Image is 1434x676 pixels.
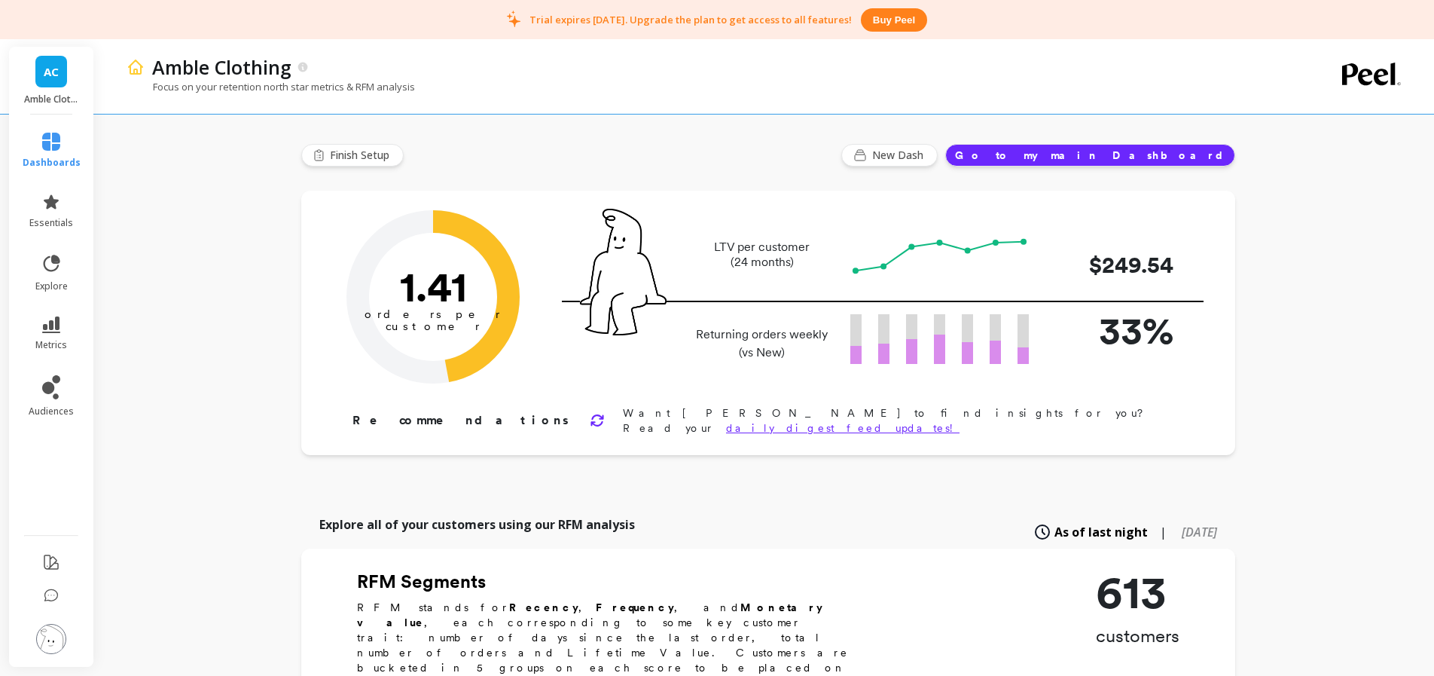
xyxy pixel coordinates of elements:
[623,405,1187,436] p: Want [PERSON_NAME] to find insights for you? Read your
[1053,248,1173,282] p: $249.54
[23,157,81,169] span: dashboards
[127,58,145,76] img: header icon
[330,148,394,163] span: Finish Setup
[529,13,852,26] p: Trial expires [DATE]. Upgrade the plan to get access to all features!
[301,144,404,167] button: Finish Setup
[945,144,1235,167] button: Go to my main Dashboard
[44,63,59,81] span: AC
[1054,523,1148,541] span: As of last night
[386,320,481,333] tspan: customer
[29,217,73,229] span: essentials
[24,93,79,106] p: Amble Clothing
[691,326,832,362] p: Returning orders weekly (vs New)
[726,422,960,434] a: daily digest feed updates!
[400,262,467,311] text: 1.41
[152,54,291,80] p: Amble Clothing
[1053,302,1173,359] p: 33%
[861,8,927,32] button: Buy peel
[1096,570,1179,615] p: 613
[365,307,502,321] tspan: orders per
[127,80,415,93] p: Focus on your retention north star metrics & RFM analysis
[29,405,74,418] span: audiences
[580,209,667,335] img: pal seatted on line
[1096,624,1179,648] p: customers
[1160,523,1167,541] span: |
[509,601,578,613] b: Recency
[35,280,68,292] span: explore
[596,601,674,613] b: Frequency
[319,515,635,534] p: Explore all of your customers using our RFM analysis
[1182,524,1217,540] span: [DATE]
[36,624,66,654] img: profile picture
[35,339,67,351] span: metrics
[352,411,572,430] p: Recommendations
[691,240,832,270] p: LTV per customer (24 months)
[872,148,928,163] span: New Dash
[357,570,869,594] h2: RFM Segments
[841,144,938,167] button: New Dash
